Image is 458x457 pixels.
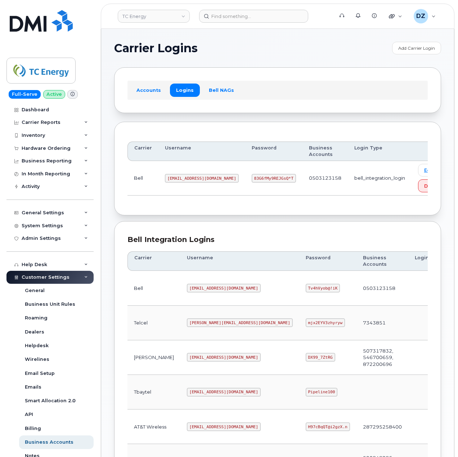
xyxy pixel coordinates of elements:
[356,271,408,305] td: 0503123158
[187,388,261,396] code: [EMAIL_ADDRESS][DOMAIN_NAME]
[127,251,180,271] th: Carrier
[356,251,408,271] th: Business Accounts
[187,318,293,327] code: [PERSON_NAME][EMAIL_ADDRESS][DOMAIN_NAME]
[306,284,340,292] code: Tv4hVyob@!iK
[187,422,261,431] code: [EMAIL_ADDRESS][DOMAIN_NAME]
[418,179,447,192] button: Delete
[418,164,440,176] a: Edit
[408,251,456,271] th: Login Type
[187,353,261,362] code: [EMAIL_ADDRESS][DOMAIN_NAME]
[127,142,158,161] th: Carrier
[299,251,356,271] th: Password
[158,142,245,161] th: Username
[306,318,345,327] code: mjx2EYV3zhyryw
[356,409,408,444] td: 287295258400
[127,234,428,245] div: Bell Integration Logins
[392,42,441,54] a: Add Carrier Login
[127,306,180,340] td: Telcel
[356,340,408,375] td: 507317832, 546700659, 872200696
[180,251,299,271] th: Username
[348,161,412,196] td: bell_integration_login
[348,142,412,161] th: Login Type
[187,284,261,292] code: [EMAIL_ADDRESS][DOMAIN_NAME]
[356,306,408,340] td: 7343851
[252,174,296,183] code: 83G6fMy9REJGsQ*T
[127,271,180,305] td: Bell
[306,422,350,431] code: H97cBqQT@i2gzX.n
[165,174,239,183] code: [EMAIL_ADDRESS][DOMAIN_NAME]
[127,409,180,444] td: AT&T Wireless
[170,84,200,97] a: Logins
[306,353,335,362] code: DX99_7ZtRG
[302,161,348,196] td: 0503123158
[114,43,198,54] span: Carrier Logins
[203,84,240,97] a: Bell NAGs
[127,375,180,409] td: Tbaytel
[245,142,302,161] th: Password
[130,84,167,97] a: Accounts
[306,388,338,396] code: Pipeline100
[127,161,158,196] td: Bell
[302,142,348,161] th: Business Accounts
[424,183,441,189] span: Delete
[427,426,453,452] iframe: Messenger Launcher
[127,340,180,375] td: [PERSON_NAME]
